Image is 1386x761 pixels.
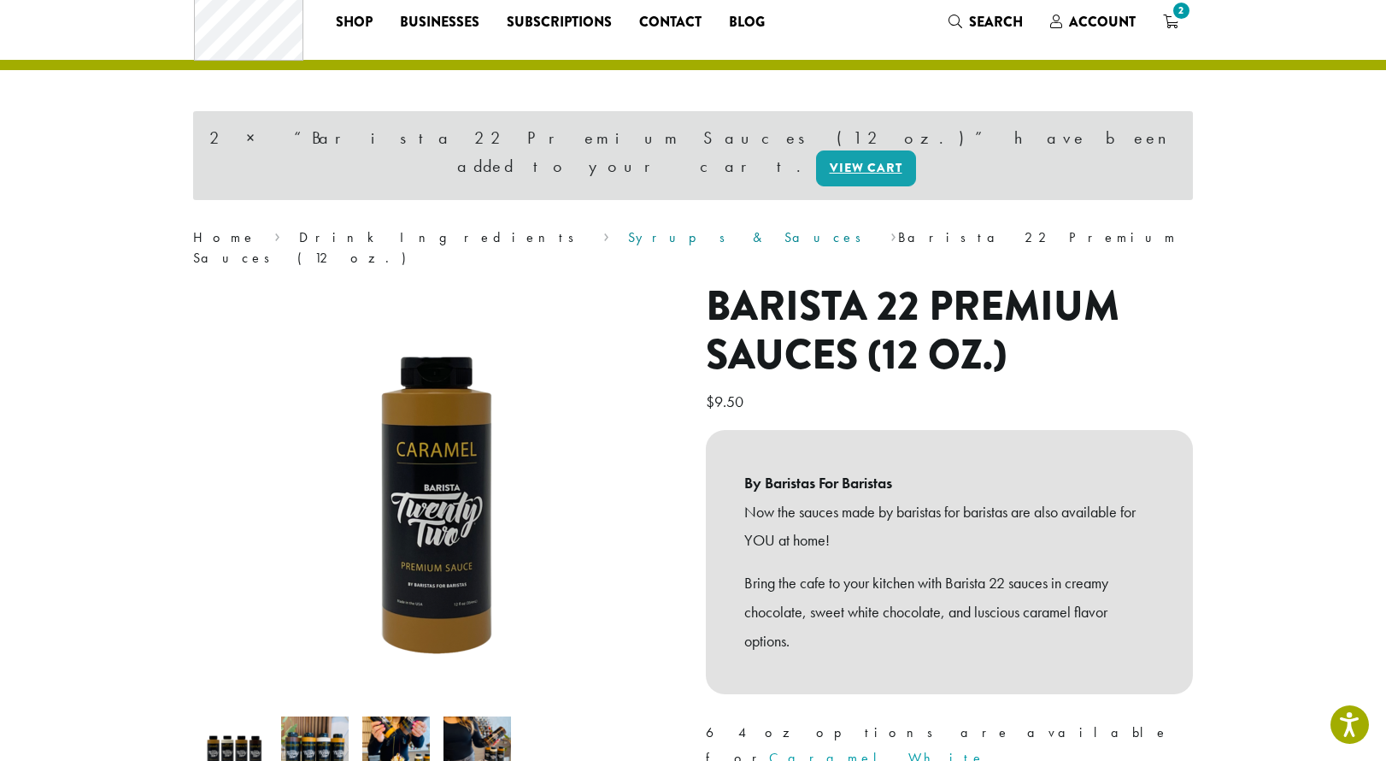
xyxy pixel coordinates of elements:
[969,12,1023,32] span: Search
[400,12,479,33] span: Businesses
[890,221,896,248] span: ›
[193,227,1193,268] nav: Breadcrumb
[729,12,765,33] span: Blog
[744,469,1154,498] b: By Baristas For Baristas
[628,228,872,246] a: Syrups & Sauces
[1069,12,1136,32] span: Account
[603,221,609,248] span: ›
[816,150,916,186] a: View cart
[336,12,373,33] span: Shop
[274,221,280,248] span: ›
[193,228,256,246] a: Home
[706,392,714,411] span: $
[507,12,612,33] span: Subscriptions
[935,8,1037,36] a: Search
[744,498,1154,556] p: Now the sauces made by baristas for baristas are also available for YOU at home!
[706,392,748,411] bdi: 9.50
[299,228,585,246] a: Drink Ingredients
[193,111,1193,200] div: 2 × “Barista 22 Premium Sauces (12 oz.)” have been added to your cart.
[744,569,1154,655] p: Bring the cafe to your kitchen with Barista 22 sauces in creamy chocolate, sweet white chocolate,...
[639,12,702,33] span: Contact
[322,9,386,36] a: Shop
[706,282,1193,380] h1: Barista 22 Premium Sauces (12 oz.)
